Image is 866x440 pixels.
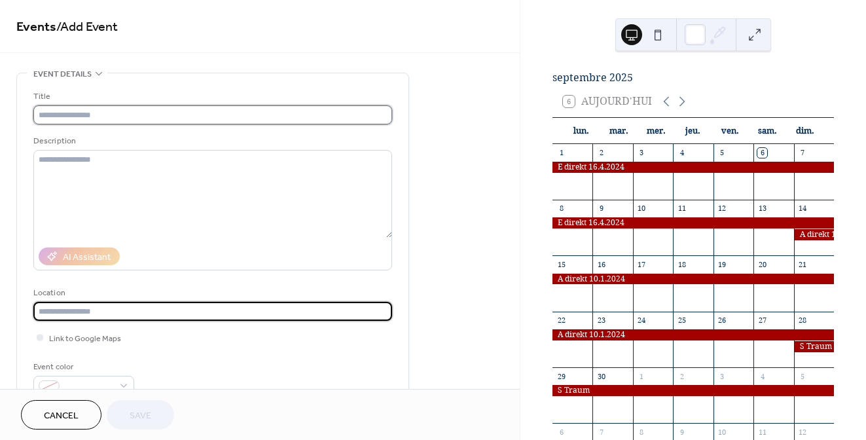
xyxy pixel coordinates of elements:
[638,118,675,144] div: mer.
[552,217,834,229] div: E direkt 16.4.2024
[596,148,606,158] div: 2
[798,259,808,269] div: 21
[56,14,118,40] span: / Add Event
[637,427,647,437] div: 8
[556,204,566,213] div: 8
[794,229,834,240] div: A direkt 10.1.2024
[556,316,566,325] div: 22
[757,148,767,158] div: 6
[33,360,132,374] div: Event color
[717,148,727,158] div: 5
[556,371,566,381] div: 29
[798,316,808,325] div: 28
[49,332,121,346] span: Link to Google Maps
[757,259,767,269] div: 20
[596,204,606,213] div: 9
[637,371,647,381] div: 1
[33,90,389,103] div: Title
[717,259,727,269] div: 19
[749,118,786,144] div: sam.
[794,341,834,352] div: S Traum
[798,371,808,381] div: 5
[677,148,687,158] div: 4
[717,427,727,437] div: 10
[637,204,647,213] div: 10
[757,204,767,213] div: 13
[757,371,767,381] div: 4
[637,316,647,325] div: 24
[556,427,566,437] div: 6
[637,259,647,269] div: 17
[556,259,566,269] div: 15
[786,118,823,144] div: dim.
[717,371,727,381] div: 3
[757,427,767,437] div: 11
[552,274,834,285] div: A direkt 10.1.2024
[16,14,56,40] a: Events
[677,371,687,381] div: 2
[712,118,749,144] div: ven.
[44,409,79,423] span: Cancel
[33,134,389,148] div: Description
[637,148,647,158] div: 3
[677,316,687,325] div: 25
[596,259,606,269] div: 16
[596,316,606,325] div: 23
[33,286,389,300] div: Location
[798,204,808,213] div: 14
[798,427,808,437] div: 12
[677,427,687,437] div: 9
[596,427,606,437] div: 7
[757,316,767,325] div: 27
[677,259,687,269] div: 18
[552,162,834,173] div: E direkt 16.4.2024
[674,118,712,144] div: jeu.
[717,316,727,325] div: 26
[21,400,101,430] button: Cancel
[600,118,638,144] div: mar.
[717,204,727,213] div: 12
[556,148,566,158] div: 1
[33,67,92,81] span: Event details
[552,385,834,396] div: S Traum
[552,70,834,86] div: septembre 2025
[563,118,600,144] div: lun.
[798,148,808,158] div: 7
[677,204,687,213] div: 11
[552,329,834,340] div: A direkt 10.1.2024
[596,371,606,381] div: 30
